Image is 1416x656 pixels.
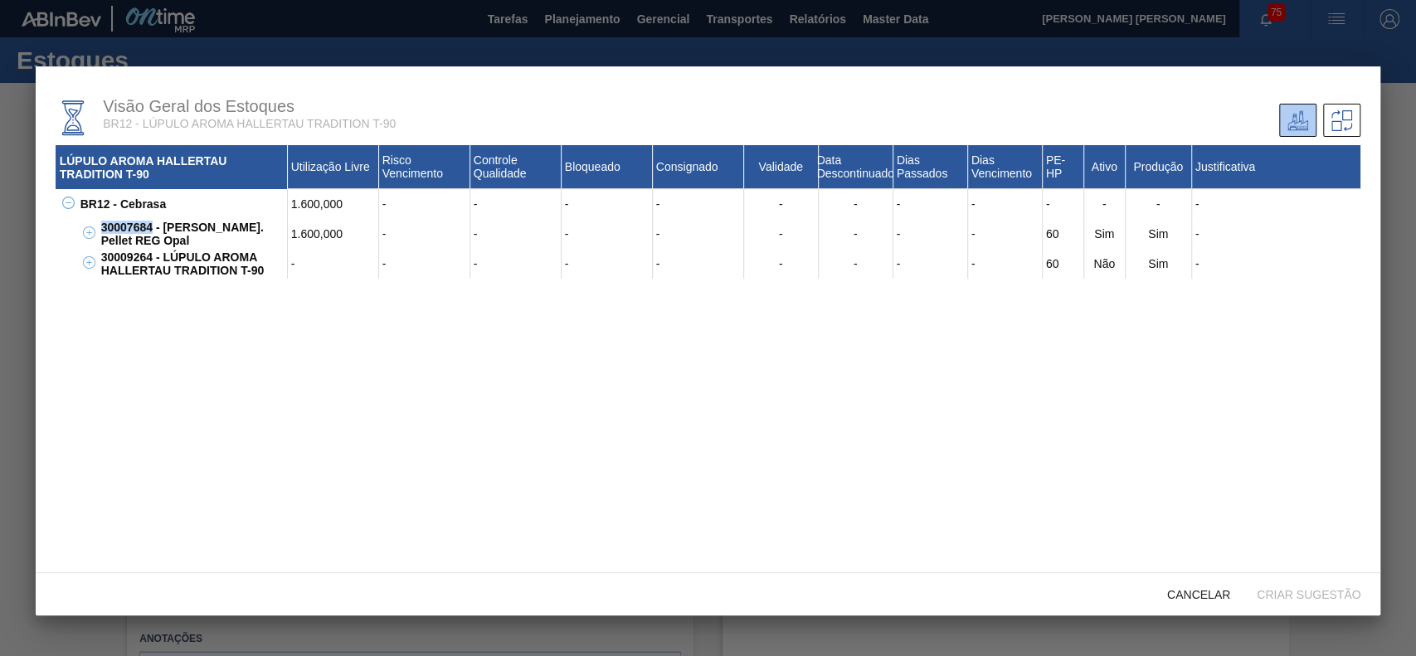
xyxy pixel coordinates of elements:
[1243,579,1374,609] button: Criar sugestão
[653,249,744,279] div: -
[653,219,744,249] div: -
[288,145,379,189] div: Utilização Livre
[819,145,893,189] div: Data Descontinuado
[968,249,1043,279] div: -
[470,189,562,219] div: -
[103,97,294,115] span: Visão Geral dos Estoques
[1192,219,1361,249] div: -
[819,219,893,249] div: -
[819,189,893,219] div: -
[653,145,744,189] div: Consignado
[1084,249,1126,279] div: Não
[562,219,653,249] div: -
[1043,249,1084,279] div: 60
[288,219,379,249] div: 1.600,000
[1192,189,1361,219] div: -
[1279,104,1316,137] div: Unidade Atual/ Unidades
[1154,588,1243,601] span: Cancelar
[103,117,396,130] span: BR12 - LÚPULO AROMA HALLERTAU TRADITION T-90
[76,189,288,219] div: BR12 - Cebrasa
[1126,189,1192,219] div: -
[1043,145,1084,189] div: PE-HP
[819,249,893,279] div: -
[97,249,288,279] div: 30009264 - LÚPULO AROMA HALLERTAU TRADITION T-90
[470,249,562,279] div: -
[1154,579,1243,609] button: Cancelar
[470,145,562,189] div: Controle Qualidade
[1192,249,1361,279] div: -
[288,189,379,219] div: 1.600,000
[1126,249,1192,279] div: Sim
[744,249,819,279] div: -
[97,219,288,249] div: 30007684 - [PERSON_NAME]. Pellet REG Opal
[893,249,968,279] div: -
[562,249,653,279] div: -
[1126,219,1192,249] div: Sim
[744,145,819,189] div: Validade
[968,219,1043,249] div: -
[744,189,819,219] div: -
[1323,104,1360,137] div: Sugestões de Trasferência
[379,249,470,279] div: -
[379,219,470,249] div: -
[379,145,470,189] div: Risco Vencimento
[562,145,653,189] div: Bloqueado
[893,145,968,189] div: Dias Passados
[56,145,288,189] div: LÚPULO AROMA HALLERTAU TRADITION T-90
[1192,145,1361,189] div: Justificativa
[1043,189,1084,219] div: -
[1084,145,1126,189] div: Ativo
[744,219,819,249] div: -
[379,189,470,219] div: -
[288,249,379,279] div: -
[968,145,1043,189] div: Dias Vencimento
[1126,145,1192,189] div: Produção
[893,189,968,219] div: -
[562,189,653,219] div: -
[1243,588,1374,601] span: Criar sugestão
[470,219,562,249] div: -
[893,219,968,249] div: -
[968,189,1043,219] div: -
[1084,219,1126,249] div: Sim
[1084,189,1126,219] div: -
[653,189,744,219] div: -
[1043,219,1084,249] div: 60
